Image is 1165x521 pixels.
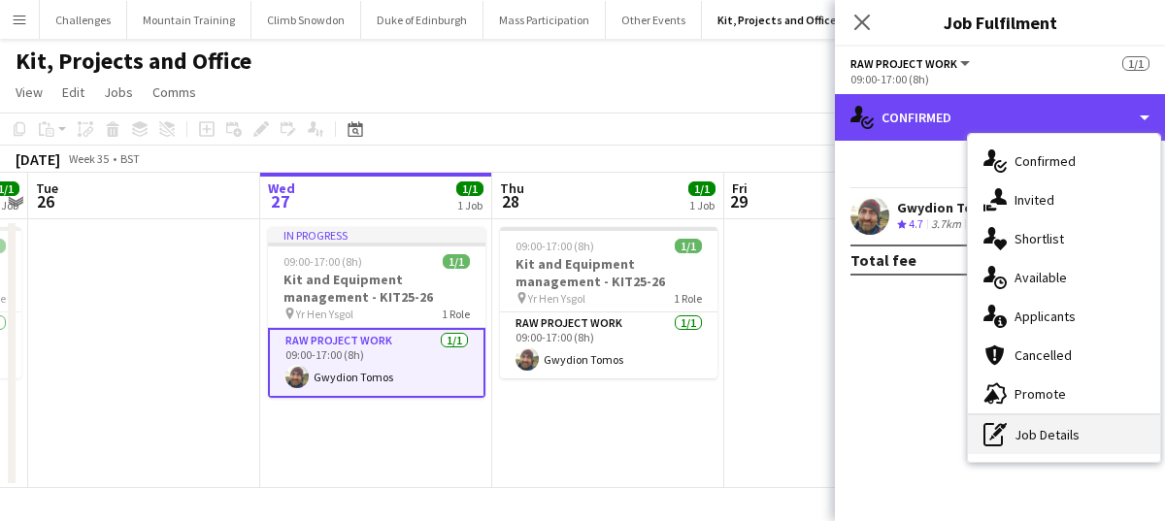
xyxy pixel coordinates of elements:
[500,179,524,197] span: Thu
[850,56,973,71] button: RAW project work
[689,198,715,212] div: 1 Job
[361,1,483,39] button: Duke of Edinburgh
[457,198,483,212] div: 1 Job
[443,254,470,269] span: 1/1
[127,1,251,39] button: Mountain Training
[500,312,717,378] app-card-role: RAW project work1/109:00-17:00 (8h)Gwydion Tomos
[104,83,133,101] span: Jobs
[8,80,50,105] a: View
[968,297,1160,336] div: Applicants
[500,255,717,290] h3: Kit and Equipment management - KIT25-26
[968,336,1160,374] div: Cancelled
[268,271,485,306] h3: Kit and Equipment management - KIT25-26
[483,1,606,39] button: Mass Participation
[265,190,295,212] span: 27
[33,190,58,212] span: 26
[283,254,362,269] span: 09:00-17:00 (8h)
[497,190,524,212] span: 28
[268,328,485,398] app-card-role: RAW project work1/109:00-17:00 (8h)Gwydion Tomos
[54,80,92,105] a: Edit
[16,47,251,76] h1: Kit, Projects and Office
[702,1,853,39] button: Kit, Projects and Office
[835,94,1165,141] div: Confirmed
[268,227,485,243] div: In progress
[516,239,594,253] span: 09:00-17:00 (8h)
[96,80,141,105] a: Jobs
[64,151,113,166] span: Week 35
[36,179,58,197] span: Tue
[456,181,483,196] span: 1/1
[152,83,196,101] span: Comms
[968,374,1160,413] div: Promote
[40,1,127,39] button: Challenges
[732,179,748,197] span: Fri
[606,1,702,39] button: Other Events
[968,219,1160,258] div: Shortlist
[968,142,1160,180] div: Confirmed
[897,199,1000,216] div: Gwydion Tomos
[251,1,361,39] button: Climb Snowdon
[729,190,748,212] span: 29
[927,216,965,233] div: 3.7km
[16,149,60,169] div: [DATE]
[268,227,485,398] app-job-card: In progress09:00-17:00 (8h)1/1Kit and Equipment management - KIT25-26 Yr Hen Ysgol1 RoleRAW proje...
[850,250,916,270] div: Total fee
[675,239,702,253] span: 1/1
[500,227,717,378] app-job-card: 09:00-17:00 (8h)1/1Kit and Equipment management - KIT25-26 Yr Hen Ysgol1 RoleRAW project work1/10...
[442,307,470,321] span: 1 Role
[674,291,702,306] span: 1 Role
[62,83,84,101] span: Edit
[296,307,353,321] span: Yr Hen Ysgol
[120,151,140,166] div: BST
[968,258,1160,297] div: Available
[16,83,43,101] span: View
[1122,56,1149,71] span: 1/1
[850,56,957,71] span: RAW project work
[968,415,1160,454] div: Job Details
[688,181,716,196] span: 1/1
[145,80,204,105] a: Comms
[909,216,923,231] span: 4.7
[835,10,1165,35] h3: Job Fulfilment
[528,291,585,306] span: Yr Hen Ysgol
[968,180,1160,219] div: Invited
[850,72,1149,86] div: 09:00-17:00 (8h)
[268,179,295,197] span: Wed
